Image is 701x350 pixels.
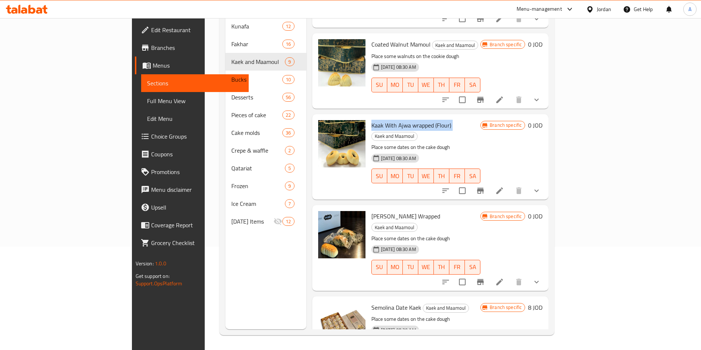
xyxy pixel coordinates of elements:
div: items [282,93,294,102]
button: SU [371,169,387,183]
button: SU [371,78,387,92]
span: Menus [153,61,243,70]
div: items [282,22,294,31]
button: TH [434,260,449,275]
span: TU [406,171,415,181]
div: Fakhar16 [225,35,306,53]
button: delete [510,91,528,109]
button: Branch-specific-item [472,182,489,200]
button: delete [510,182,528,200]
div: Kaek and Maamoul9 [225,53,306,71]
span: 12 [283,23,294,30]
svg: Show Choices [532,186,541,195]
div: items [282,40,294,48]
div: Crepe & waffle2 [225,142,306,159]
img: Semolina Date Kaek [318,302,365,350]
button: show more [528,10,545,28]
button: Branch-specific-item [472,273,489,291]
button: MO [387,169,403,183]
button: Branch-specific-item [472,91,489,109]
div: Desserts56 [225,88,306,106]
span: 10 [283,76,294,83]
span: Kaak With Ajwa wrapped (Flour) [371,120,451,131]
div: Kaek and Maamoul [231,57,285,66]
button: sort-choices [437,273,455,291]
div: items [285,146,294,155]
h6: 8 JOD [528,302,542,313]
div: Frozen [231,181,285,190]
span: Choice Groups [151,132,243,141]
span: 36 [283,129,294,136]
span: 9 [285,183,294,190]
p: Place some walnuts on the cookie dough [371,52,481,61]
span: Grocery Checklist [151,238,243,247]
h6: 0 JOD [528,39,542,50]
svg: Inactive section [273,217,282,226]
span: 22 [283,112,294,119]
span: 7 [285,200,294,207]
span: TH [437,79,446,90]
svg: Show Choices [532,14,541,23]
span: MO [390,79,400,90]
p: Place some dates on the cake dough [371,234,481,243]
span: Kaek and Maamoul [372,223,417,232]
div: items [282,75,294,84]
button: FR [449,260,465,275]
div: items [282,217,294,226]
span: 2 [285,147,294,154]
nav: Menu sections [225,14,306,233]
span: SU [375,79,384,90]
span: Promotions [151,167,243,176]
button: FR [449,169,465,183]
button: MO [387,260,403,275]
span: Get support on: [136,271,170,281]
div: items [285,199,294,208]
p: Place some dates on the cake dough [371,143,481,152]
button: delete [510,10,528,28]
span: SA [468,171,477,181]
div: items [285,181,294,190]
div: Pieces of cake22 [225,106,306,124]
span: [DATE] 08:30 AM [378,246,419,253]
span: Branch specific [487,122,525,129]
svg: Show Choices [532,95,541,104]
span: 1.0.0 [155,259,166,268]
span: Edit Menu [147,114,243,123]
img: Coated Walnut Mamoul [318,39,365,86]
span: Kaek and Maamoul [372,132,417,140]
span: TH [437,262,446,272]
a: Coupons [135,145,249,163]
button: show more [528,91,545,109]
span: Menu disclaimer [151,185,243,194]
button: sort-choices [437,91,455,109]
a: Sections [141,74,249,92]
span: Semolina Date Kaek [371,302,421,313]
span: TH [437,171,446,181]
a: Edit Restaurant [135,21,249,39]
img: Kaak With Ajwa wrapped (Flour) [318,120,365,167]
button: sort-choices [437,10,455,28]
button: show more [528,182,545,200]
span: Pieces of cake [231,111,282,119]
span: Fakhar [231,40,282,48]
a: Edit menu item [495,186,504,195]
span: SU [375,262,384,272]
div: Kaek and Maamoul [432,41,478,50]
div: Ice Cream [231,199,285,208]
span: Kaek and Maamoul [432,41,478,50]
span: MO [390,262,400,272]
div: items [285,57,294,66]
button: SU [371,260,387,275]
div: Qatariat [231,164,285,173]
a: Edit Menu [141,110,249,128]
h6: 0 JOD [528,120,542,130]
button: sort-choices [437,182,455,200]
span: Desserts [231,93,282,102]
span: SA [468,79,477,90]
span: Coupons [151,150,243,159]
span: 16 [283,41,294,48]
button: WE [418,260,434,275]
p: Place some dates on the cake dough [371,315,481,324]
span: 56 [283,94,294,101]
span: MO [390,171,400,181]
